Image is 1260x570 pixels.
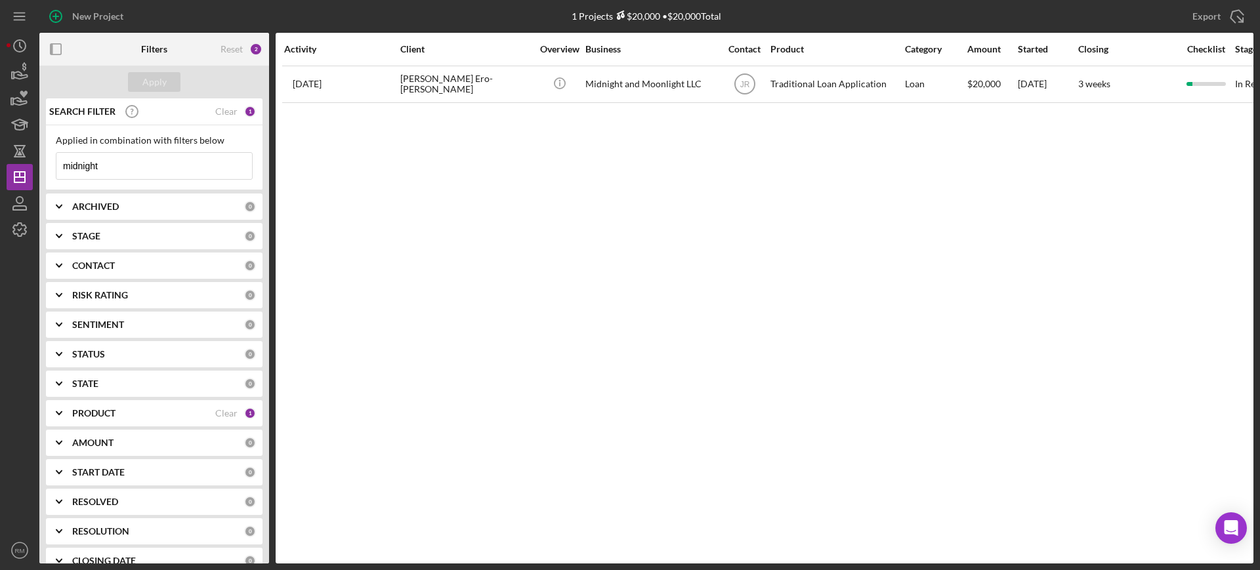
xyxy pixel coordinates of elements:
div: New Project [72,3,123,30]
div: 0 [244,348,256,360]
b: RESOLVED [72,497,118,507]
div: Checklist [1178,44,1234,54]
div: Clear [215,106,238,117]
div: 0 [244,289,256,301]
b: PRODUCT [72,408,115,418]
div: [PERSON_NAME] Ero-[PERSON_NAME] [400,67,532,102]
div: 2 [249,43,262,56]
div: 0 [244,201,256,213]
b: Filters [141,44,167,54]
b: CLOSING DATE [72,556,136,566]
div: Activity [284,44,399,54]
div: Loan [905,67,966,102]
div: 1 [244,106,256,117]
div: Closing [1078,44,1177,54]
div: Open Intercom Messenger [1215,512,1247,544]
div: 0 [244,525,256,537]
div: $20,000 [967,67,1017,102]
div: 0 [244,319,256,331]
button: Apply [128,72,180,92]
div: Amount [967,44,1017,54]
text: RM [15,547,25,554]
time: 3 weeks [1078,78,1110,89]
button: New Project [39,3,136,30]
div: Reset [220,44,243,54]
div: Overview [535,44,584,54]
div: Product [770,44,902,54]
div: 1 [244,407,256,419]
div: 0 [244,378,256,390]
div: Export [1192,3,1221,30]
div: 0 [244,230,256,242]
div: 0 [244,555,256,567]
div: 0 [244,260,256,272]
div: Business [585,44,717,54]
div: Traditional Loan Application [770,67,902,102]
div: Midnight and Moonlight LLC [585,67,717,102]
text: JR [740,80,749,89]
div: [DATE] [1018,67,1077,102]
div: Category [905,44,966,54]
div: Client [400,44,532,54]
b: STATUS [72,349,105,359]
div: $20,000 [613,10,660,22]
b: SEARCH FILTER [49,106,115,117]
button: Export [1179,3,1253,30]
div: Applied in combination with filters below [56,135,253,146]
div: Contact [720,44,769,54]
b: ARCHIVED [72,201,119,212]
div: Clear [215,408,238,418]
b: CONTACT [72,260,115,271]
div: 0 [244,466,256,478]
div: Apply [142,72,167,92]
b: AMOUNT [72,438,114,448]
b: STATE [72,378,98,389]
div: 0 [244,496,256,508]
b: START DATE [72,467,125,478]
b: STAGE [72,231,100,241]
b: RESOLUTION [72,526,129,537]
button: RM [7,537,33,563]
div: 0 [244,437,256,449]
time: 2025-04-29 03:12 [293,79,322,89]
b: RISK RATING [72,290,128,300]
b: SENTIMENT [72,319,124,330]
div: 1 Projects • $20,000 Total [572,10,721,22]
div: Started [1018,44,1077,54]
